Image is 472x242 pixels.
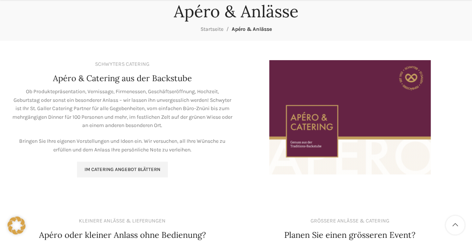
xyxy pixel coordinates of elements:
[232,26,272,32] span: Apéro & Anlässe
[84,166,160,172] span: Im Catering Angebot blättern
[79,217,166,225] div: KLEINERE ANLÄSSE & LIEFERUNGEN
[446,216,464,234] a: Scroll to top button
[311,217,389,225] div: GRÖSSERE ANLÄSSE & CATERING
[269,114,431,120] a: Image link
[53,73,192,84] h4: Apéro & Catering aus der Backstube
[174,2,299,21] h1: Apéro & Anlässe
[12,88,232,130] p: Ob Produktepräsentation, Vernissage, Firmenessen, Geschäftseröffnung, Hochzeit, Geburtstag oder s...
[77,162,168,177] a: Im Catering Angebot blättern
[12,137,232,154] p: Bringen Sie Ihre eigenen Vorstellungen und Ideen ein. Wir versuchen, all Ihre Wünsche zu erfüllen...
[95,60,149,68] div: SCHWYTERS CATERING
[201,26,223,32] a: Startseite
